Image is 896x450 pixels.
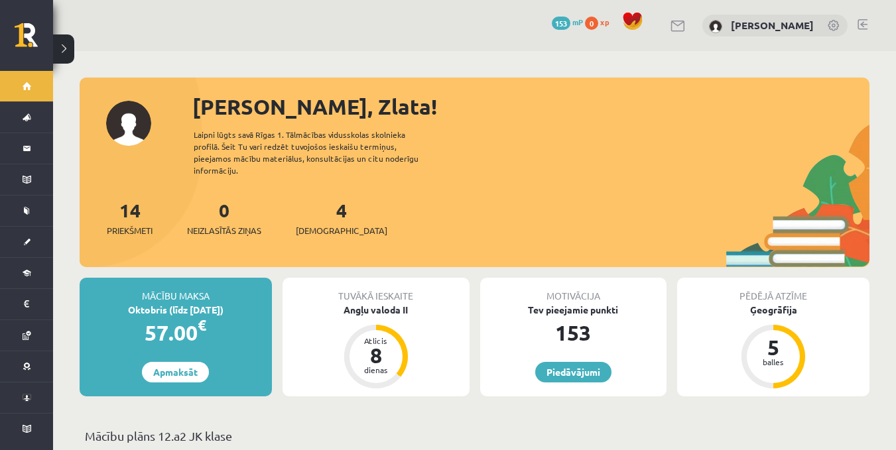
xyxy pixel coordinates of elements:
div: [PERSON_NAME], Zlata! [192,91,869,123]
div: 8 [356,345,396,366]
div: balles [753,358,793,366]
div: Motivācija [480,278,667,303]
img: Zlata Zima [709,20,722,33]
span: 153 [552,17,570,30]
div: Mācību maksa [80,278,272,303]
div: Pēdējā atzīme [677,278,869,303]
div: 5 [753,337,793,358]
div: Oktobris (līdz [DATE]) [80,303,272,317]
a: Ģeogrāfija 5 balles [677,303,869,390]
p: Mācību plāns 12.a2 JK klase [85,427,864,445]
a: Apmaksāt [142,362,209,382]
a: 4[DEMOGRAPHIC_DATA] [296,198,387,237]
span: [DEMOGRAPHIC_DATA] [296,224,387,237]
a: Piedāvājumi [535,362,611,382]
div: dienas [356,366,396,374]
div: Tuvākā ieskaite [283,278,470,303]
div: Angļu valoda II [283,303,470,317]
span: xp [600,17,609,27]
div: 153 [480,317,667,349]
div: Atlicis [356,337,396,345]
div: 57.00 [80,317,272,349]
a: Rīgas 1. Tālmācības vidusskola [15,23,53,56]
span: Priekšmeti [107,224,153,237]
span: mP [572,17,583,27]
a: 0Neizlasītās ziņas [187,198,261,237]
span: € [198,315,206,335]
a: 14Priekšmeti [107,198,153,237]
a: [PERSON_NAME] [731,19,814,32]
div: Ģeogrāfija [677,303,869,317]
a: Angļu valoda II Atlicis 8 dienas [283,303,470,390]
span: Neizlasītās ziņas [187,224,261,237]
span: 0 [585,17,598,30]
div: Laipni lūgts savā Rīgas 1. Tālmācības vidusskolas skolnieka profilā. Šeit Tu vari redzēt tuvojošo... [194,129,442,176]
a: 153 mP [552,17,583,27]
a: 0 xp [585,17,615,27]
div: Tev pieejamie punkti [480,303,667,317]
